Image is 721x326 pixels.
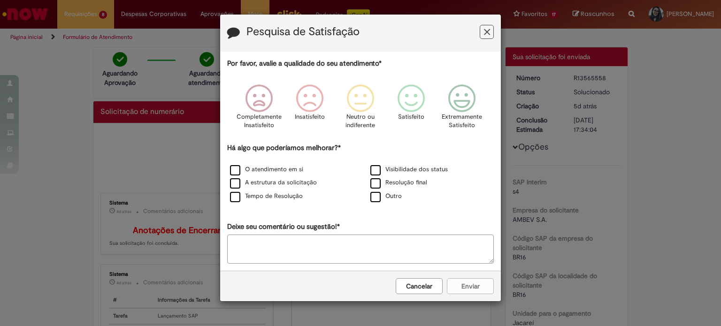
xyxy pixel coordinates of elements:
[442,113,482,130] p: Extremamente Satisfeito
[344,113,377,130] p: Neutro ou indiferente
[286,77,334,142] div: Insatisfeito
[438,77,486,142] div: Extremamente Satisfeito
[235,77,283,142] div: Completamente Insatisfeito
[370,178,427,187] label: Resolução final
[237,113,282,130] p: Completamente Insatisfeito
[370,192,402,201] label: Outro
[227,143,494,204] div: Há algo que poderíamos melhorar?*
[230,178,317,187] label: A estrutura da solicitação
[398,113,424,121] p: Satisfeito
[370,165,448,174] label: Visibilidade dos status
[230,192,303,201] label: Tempo de Resolução
[230,165,303,174] label: O atendimento em si
[295,113,325,121] p: Insatisfeito
[387,77,435,142] div: Satisfeito
[246,26,360,38] label: Pesquisa de Satisfação
[227,222,340,232] label: Deixe seu comentário ou sugestão!*
[337,77,384,142] div: Neutro ou indiferente
[227,59,382,68] label: Por favor, avalie a qualidade do seu atendimento*
[396,278,443,294] button: Cancelar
